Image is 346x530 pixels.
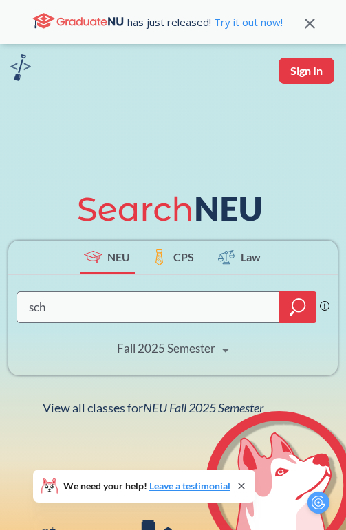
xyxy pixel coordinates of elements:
a: sandbox logo [10,54,31,85]
span: We need your help! [63,481,230,491]
span: Law [241,249,261,265]
input: Class, professor, course number, "phrase" [28,294,270,321]
button: Sign In [279,58,334,84]
div: Fall 2025 Semester [117,341,215,356]
svg: magnifying glass [290,298,306,317]
span: NEU Fall 2025 Semester [143,400,263,415]
a: Leave a testimonial [149,480,230,492]
span: CPS [173,249,194,265]
a: Try it out now! [211,15,283,29]
img: sandbox logo [10,54,31,81]
span: NEU [107,249,130,265]
span: has just released! [127,14,283,30]
div: magnifying glass [279,291,316,323]
span: View all classes for [43,400,263,415]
